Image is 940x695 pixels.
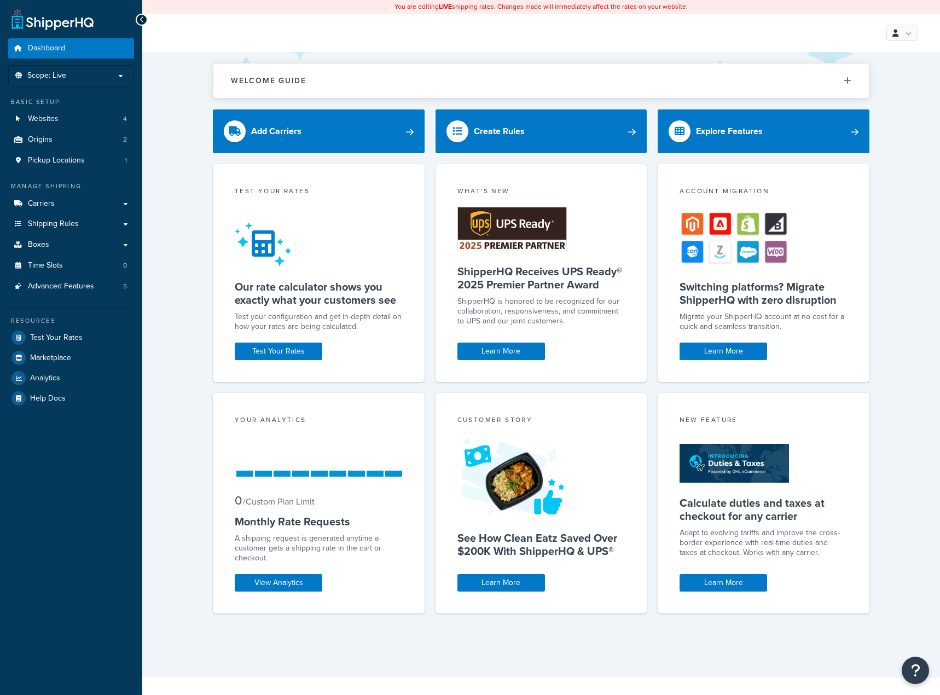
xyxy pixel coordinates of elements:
span: 5 [123,282,127,291]
p: ShipperHQ is honored to be recognized for our collaboration, responsiveness, and commitment to UP... [457,297,625,326]
a: Time Slots0 [8,256,134,276]
h2: Welcome Guide [231,77,306,85]
div: Your Analytics [235,415,403,427]
a: Pickup Locations1 [8,150,134,171]
li: Time Slots [8,256,134,276]
button: Welcome Guide [213,63,869,98]
span: Marketplace [30,354,71,363]
div: Basic Setup [8,97,134,107]
div: New Feature [680,415,848,427]
a: Help Docs [8,389,134,408]
a: Analytics [8,368,134,388]
span: Websites [28,114,59,124]
a: Explore Features [658,109,869,153]
a: Shipping Rules [8,214,134,234]
div: Migrate your ShipperHQ account at no cost for a quick and seamless transition. [680,312,848,332]
span: 4 [123,114,127,124]
div: Test your configuration and get in-depth detail on how your rates are being calculated. [235,312,403,332]
a: Create Rules [436,109,647,153]
span: 2 [123,135,127,144]
h5: Calculate duties and taxes at checkout for any carrier [680,496,848,523]
a: View Analytics [235,574,322,592]
span: Shipping Rules [28,219,79,229]
a: Boxes [8,235,134,255]
span: 0 [123,261,127,270]
a: Learn More [680,574,767,592]
a: Carriers [8,194,134,214]
span: Pickup Locations [28,156,85,165]
div: Account Migration [680,186,848,199]
div: What's New [457,186,625,199]
li: Pickup Locations [8,150,134,171]
a: Learn More [457,343,545,360]
h5: Our rate calculator shows you exactly what your customers see [235,280,403,306]
div: Customer Story [457,415,625,427]
span: Boxes [28,240,49,250]
div: A shipping request is generated anytime a customer gets a shipping rate in the cart or checkout. [235,534,403,563]
small: / Custom Plan Limit [243,495,315,508]
a: Websites4 [8,109,134,129]
span: Origins [28,135,53,144]
a: Learn More [457,574,545,592]
span: Analytics [30,374,60,383]
a: Add Carriers [213,109,425,153]
div: Test your rates [235,186,403,199]
h5: See How Clean Eatz Saved Over $200K With ShipperHQ & UPS® [457,531,625,558]
p: Adapt to evolving tariffs and improve the cross-border experience with real-time duties and taxes... [680,528,848,558]
span: Carriers [28,199,55,208]
a: Test Your Rates [235,343,322,360]
a: Advanced Features5 [8,276,134,297]
span: Test Your Rates [30,333,83,343]
span: Advanced Features [28,282,94,291]
h5: Switching platforms? Migrate ShipperHQ with zero disruption [680,280,848,306]
a: Origins2 [8,130,134,150]
span: Dashboard [28,44,65,53]
a: Learn More [680,343,767,360]
li: Advanced Features [8,276,134,297]
div: Create Rules [474,124,525,139]
h5: Monthly Rate Requests [235,515,403,528]
span: Help Docs [30,394,66,403]
div: Explore Features [696,124,763,139]
button: Open Resource Center [902,657,929,684]
li: Websites [8,109,134,129]
span: Time Slots [28,261,63,270]
h5: ShipperHQ Receives UPS Ready® 2025 Premier Partner Award [457,265,625,291]
div: Resources [8,316,134,326]
li: Origins [8,130,134,150]
b: LIVE [439,2,452,11]
a: Test Your Rates [8,328,134,347]
a: Marketplace [8,348,134,368]
a: Dashboard [8,38,134,59]
span: 0 [235,491,242,509]
span: Scope: Live [27,71,66,80]
div: Manage Shipping [8,182,134,191]
div: Add Carriers [251,124,301,139]
span: 1 [125,156,127,165]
